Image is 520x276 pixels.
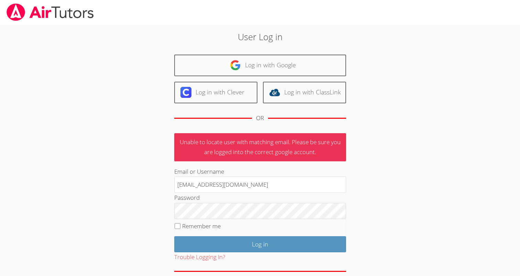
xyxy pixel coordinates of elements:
[174,194,200,202] label: Password
[256,113,264,123] div: OR
[120,30,400,43] h2: User Log in
[6,3,95,21] img: airtutors_banner-c4298cdbf04f3fff15de1276eac7730deb9818008684d7c2e4769d2f7ddbe033.png
[174,252,225,262] button: Trouble Logging In?
[174,133,346,161] p: Unable to locate user with matching email. Please be sure you are logged into the correct google ...
[182,222,221,230] label: Remember me
[269,87,280,98] img: classlink-logo-d6bb404cc1216ec64c9a2012d9dc4662098be43eaf13dc465df04b49fa7ab582.svg
[263,82,346,103] a: Log in with ClassLink
[230,60,241,71] img: google-logo-50288ca7cdecda66e5e0955fdab243c47b7ad437acaf1139b6f446037453330a.svg
[174,168,224,175] label: Email or Username
[174,236,346,252] input: Log in
[174,55,346,76] a: Log in with Google
[174,82,257,103] a: Log in with Clever
[180,87,191,98] img: clever-logo-6eab21bc6e7a338710f1a6ff85c0baf02591cd810cc4098c63d3a4b26e2feb20.svg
